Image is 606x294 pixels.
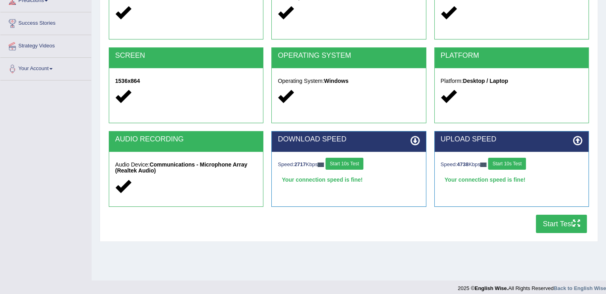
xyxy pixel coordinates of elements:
[324,78,348,84] strong: Windows
[441,135,582,143] h2: UPLOAD SPEED
[457,161,469,167] strong: 4738
[278,158,420,172] div: Speed: Kbps
[278,78,420,84] h5: Operating System:
[0,12,91,32] a: Success Stories
[441,52,582,60] h2: PLATFORM
[326,158,363,170] button: Start 10s Test
[0,58,91,78] a: Your Account
[554,285,606,291] a: Back to English Wise
[488,158,526,170] button: Start 10s Test
[458,280,606,292] div: 2025 © All Rights Reserved
[278,174,420,186] div: Your connection speed is fine!
[318,163,324,167] img: ajax-loader-fb-connection.gif
[536,215,587,233] button: Start Test
[115,135,257,143] h2: AUDIO RECORDING
[463,78,508,84] strong: Desktop / Laptop
[441,78,582,84] h5: Platform:
[278,135,420,143] h2: DOWNLOAD SPEED
[278,52,420,60] h2: OPERATING SYSTEM
[115,78,140,84] strong: 1536x864
[115,162,257,174] h5: Audio Device:
[294,161,306,167] strong: 2717
[0,35,91,55] a: Strategy Videos
[480,163,486,167] img: ajax-loader-fb-connection.gif
[441,158,582,172] div: Speed: Kbps
[115,52,257,60] h2: SCREEN
[115,161,247,174] strong: Communications - Microphone Array (Realtek Audio)
[441,174,582,186] div: Your connection speed is fine!
[475,285,508,291] strong: English Wise.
